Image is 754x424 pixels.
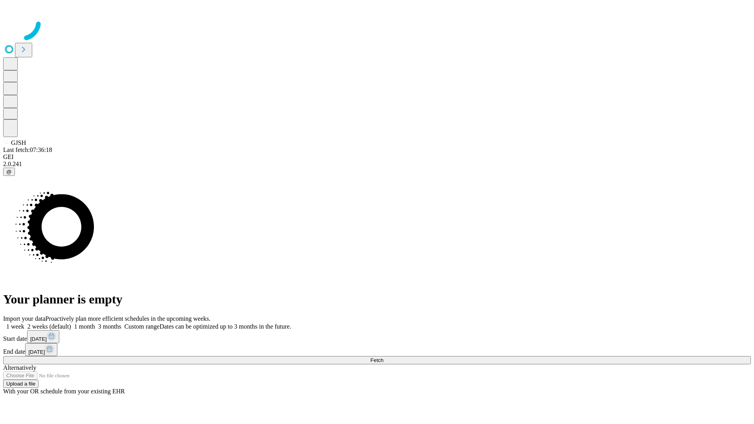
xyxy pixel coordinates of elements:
[6,323,24,330] span: 1 week
[98,323,121,330] span: 3 months
[3,380,38,388] button: Upload a file
[27,323,71,330] span: 2 weeks (default)
[3,154,751,161] div: GEI
[3,292,751,307] h1: Your planner is empty
[3,343,751,356] div: End date
[74,323,95,330] span: 1 month
[30,336,47,342] span: [DATE]
[370,357,383,363] span: Fetch
[159,323,291,330] span: Dates can be optimized up to 3 months in the future.
[3,330,751,343] div: Start date
[27,330,59,343] button: [DATE]
[124,323,159,330] span: Custom range
[3,315,46,322] span: Import your data
[3,146,52,153] span: Last fetch: 07:36:18
[11,139,26,146] span: GJSH
[25,343,57,356] button: [DATE]
[3,161,751,168] div: 2.0.241
[6,169,12,175] span: @
[46,315,210,322] span: Proactively plan more efficient schedules in the upcoming weeks.
[3,388,125,395] span: With your OR schedule from your existing EHR
[3,356,751,364] button: Fetch
[28,349,45,355] span: [DATE]
[3,168,15,176] button: @
[3,364,36,371] span: Alternatively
